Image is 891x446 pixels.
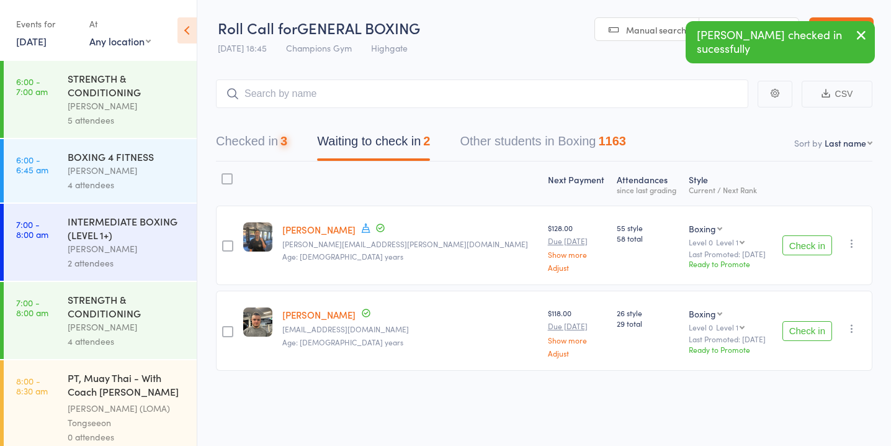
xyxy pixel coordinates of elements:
[68,242,186,256] div: [PERSON_NAME]
[548,307,607,357] div: $118.00
[317,128,430,161] button: Waiting to check in2
[218,17,297,38] span: Roll Call for
[716,238,738,246] div: Level 1
[68,71,186,99] div: STRENGTH & CONDITIONING
[89,34,151,48] div: Any location
[16,376,48,396] time: 8:00 - 8:30 am
[689,258,769,269] div: Ready to Promote
[543,167,612,200] div: Next Payment
[548,250,607,258] a: Show more
[716,323,738,331] div: Level 1
[782,235,832,255] button: Check in
[16,14,77,34] div: Events for
[689,238,769,246] div: Level 0
[68,430,186,444] div: 0 attendees
[689,250,769,258] small: Last Promoted: [DATE]
[617,318,679,329] span: 29 total
[548,336,607,344] a: Show more
[68,401,186,430] div: [PERSON_NAME] (LOMA) Tongseeon
[782,321,832,341] button: Check in
[689,335,769,344] small: Last Promoted: [DATE]
[282,223,356,236] a: [PERSON_NAME]
[216,128,287,161] button: Checked in3
[282,308,356,321] a: [PERSON_NAME]
[4,282,197,359] a: 7:00 -8:00 amSTRENGTH & CONDITIONING[PERSON_NAME]4 attendees
[689,222,716,235] div: Boxing
[68,334,186,348] div: 4 attendees
[68,99,186,113] div: [PERSON_NAME]
[243,307,272,337] img: image1722509643.png
[548,322,607,330] small: Due [DATE]
[689,344,769,355] div: Ready to Promote
[548,237,607,245] small: Due [DATE]
[68,293,186,320] div: STRENGTH & CONDITIONING
[68,178,186,192] div: 4 attendees
[794,137,822,149] label: Sort by
[16,34,47,48] a: [DATE]
[612,167,684,200] div: Atten­dances
[617,186,679,194] div: since last grading
[282,240,537,248] small: Annel.Neuenschwander@yahoo.com
[598,134,626,148] div: 1163
[689,323,769,331] div: Level 0
[68,163,186,178] div: [PERSON_NAME]
[16,155,48,175] time: 6:00 - 6:45 am
[243,222,272,252] img: image1740792259.png
[617,307,679,318] span: 26 style
[216,80,748,108] input: Search by name
[617,222,679,233] span: 55 style
[684,167,774,200] div: Style
[282,251,403,262] span: Age: [DEMOGRAPHIC_DATA] years
[371,42,408,54] span: Highgate
[548,263,607,271] a: Adjust
[4,139,197,203] a: 6:00 -6:45 amBOXING 4 FITNESS[PERSON_NAME]4 attendees
[297,17,420,38] span: GENERAL BOXING
[617,233,679,243] span: 58 total
[280,134,287,148] div: 3
[548,349,607,357] a: Adjust
[68,214,186,242] div: INTERMEDIATE BOXING (LEVEL 1+)
[68,320,186,334] div: [PERSON_NAME]
[4,61,197,138] a: 6:00 -7:00 amSTRENGTH & CONDITIONING[PERSON_NAME]5 attendees
[548,222,607,271] div: $128.00
[802,81,872,107] button: CSV
[460,128,626,161] button: Other students in Boxing1163
[689,186,769,194] div: Current / Next Rank
[68,150,186,163] div: BOXING 4 FITNESS
[626,24,686,36] span: Manual search
[423,134,430,148] div: 2
[4,204,197,281] a: 7:00 -8:00 amINTERMEDIATE BOXING (LEVEL 1+)[PERSON_NAME]2 attendees
[686,21,875,63] div: [PERSON_NAME] checked in sucessfully
[282,337,403,347] span: Age: [DEMOGRAPHIC_DATA] years
[16,76,48,96] time: 6:00 - 7:00 am
[16,298,48,317] time: 7:00 - 8:00 am
[825,137,866,149] div: Last name
[89,14,151,34] div: At
[68,371,186,401] div: PT, Muay Thai - With Coach [PERSON_NAME] (30 minutes)
[689,307,716,320] div: Boxing
[809,17,874,42] a: Exit roll call
[218,42,267,54] span: [DATE] 18:45
[68,113,186,127] div: 5 attendees
[286,42,352,54] span: Champions Gym
[68,256,186,270] div: 2 attendees
[282,325,537,334] small: scottarendall@gmail.com
[16,219,48,239] time: 7:00 - 8:00 am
